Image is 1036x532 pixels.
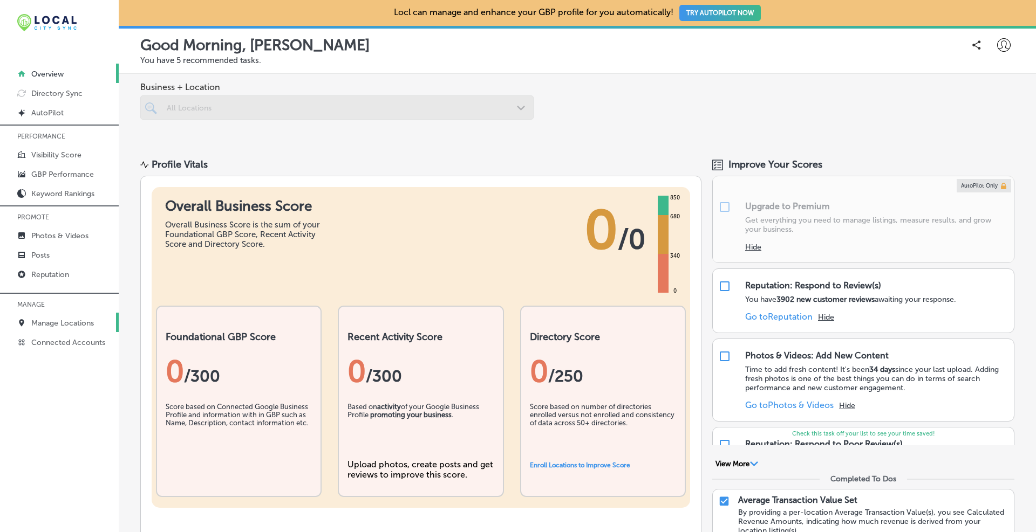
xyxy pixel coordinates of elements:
[31,270,69,279] p: Reputation
[584,198,618,262] span: 0
[347,403,494,457] div: Based on of your Google Business Profile .
[818,313,834,322] button: Hide
[31,189,94,198] p: Keyword Rankings
[530,354,676,389] div: 0
[745,280,881,291] div: Reputation: Respond to Review(s)
[31,89,83,98] p: Directory Sync
[165,220,327,249] div: Overall Business Score is the sum of your Foundational GBP Score, Recent Activity Score and Direc...
[347,354,494,389] div: 0
[140,56,1014,65] p: You have 5 recommended tasks.
[830,474,896,483] div: Completed To Dos
[17,14,77,31] img: 12321ecb-abad-46dd-be7f-2600e8d3409flocal-city-sync-logo-rectangle.png
[745,439,903,449] div: Reputation: Respond to Poor Review(s)
[152,158,208,170] div: Profile Vitals
[31,319,94,328] p: Manage Locations
[671,287,679,295] div: 0
[745,350,889,361] div: Photos & Videos: Add New Content
[184,367,220,386] span: / 300
[31,231,88,240] p: Photos & Videos
[530,331,676,343] h2: Directory Score
[530,461,630,469] a: Enroll Locations to Improve Score
[839,401,855,410] button: Hide
[668,252,682,260] div: 340
[166,403,312,457] div: Score based on Connected Google Business Profile and information with in GBP such as Name, Descri...
[713,430,1014,437] p: Check this task off your list to see your time saved!
[745,243,761,252] button: Hide
[548,367,583,386] span: /250
[745,365,1008,392] p: Time to add fresh content! It's been since your last upload. Adding fresh photos is one of the be...
[140,82,534,92] span: Business + Location
[745,400,834,410] a: Go toPhotos & Videos
[728,158,822,170] span: Improve Your Scores
[31,150,81,160] p: Visibility Score
[618,223,645,255] span: / 0
[347,459,494,480] div: Upload photos, create posts and get reviews to improve this score.
[745,295,956,304] p: You have awaiting your response.
[668,194,682,202] div: 850
[377,403,401,411] b: activity
[166,354,312,389] div: 0
[776,295,875,304] strong: 3902 new customer reviews
[745,312,813,322] a: Go toReputation
[347,331,494,343] h2: Recent Activity Score
[366,367,402,386] span: /300
[712,459,761,469] button: View More
[668,212,682,221] div: 680
[31,70,64,79] p: Overview
[31,251,50,260] p: Posts
[370,411,452,419] b: promoting your business
[679,5,761,21] button: TRY AUTOPILOT NOW
[869,365,895,374] strong: 34 days
[140,36,370,54] p: Good Morning, [PERSON_NAME]
[166,331,312,343] h2: Foundational GBP Score
[31,170,94,179] p: GBP Performance
[165,198,327,215] h1: Overall Business Score
[31,108,64,118] p: AutoPilot
[738,495,857,505] p: Average Transaction Value Set
[31,338,105,347] p: Connected Accounts
[530,403,676,457] div: Score based on number of directories enrolled versus not enrolled and consistency of data across ...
